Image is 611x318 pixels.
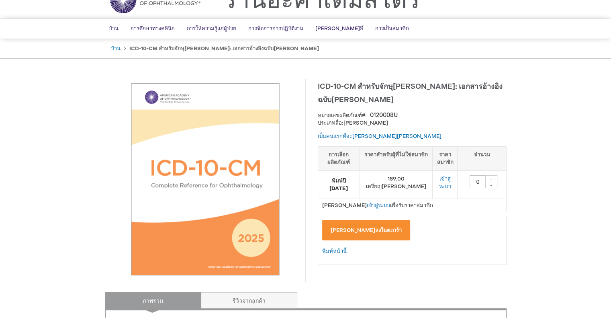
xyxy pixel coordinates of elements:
font: บ้าน [109,25,119,32]
a: พิมพ์หน้านี้ [322,246,347,256]
font: ราคาสำหรับผู้ที่ไม่ใช่สมาชิก [364,152,428,158]
a: เข้าสู่ระบบ [367,202,390,209]
a: เป็นคนแรกที่จะ[PERSON_NAME][PERSON_NAME] [318,133,441,140]
a: รีวิวจากลูกค้า [201,292,297,308]
font: พิมพ์ปี [DATE] [329,178,348,192]
font: ราคาสมาชิก [437,152,453,166]
a: ภาพรวม [105,292,201,308]
font: - [490,183,492,189]
font: ภาพรวม [143,297,163,304]
a: เข้าสู่ระบบ [439,176,451,190]
a: บ้าน [111,45,121,52]
img: ICD-10-CM สำหรับจักษุวิทยา: เอกสารอ้างอิงฉบับสมบูรณ์ [109,83,301,275]
font: หมายเลขผลิตภัณฑ์ [318,112,362,119]
input: จำนวน [470,175,486,188]
font: [PERSON_NAME] [343,120,388,126]
font: การให้ความรู้แก่ผู้ป่วย [187,25,236,32]
font: เพื่อรับราคาสมาชิก [390,202,433,209]
font: จำนวน [474,152,490,158]
font: การศึกษาทางคลินิก [131,25,175,32]
font: รีวิวจากลูกค้า [233,297,266,304]
font: 0120008U [370,112,398,119]
font: การเป็นสมาชิก [375,25,409,32]
font: - [490,176,492,183]
font: [PERSON_NAME]อี [315,25,363,32]
font: การจัดการการปฏิบัติงาน [248,25,303,32]
font: การเลือกผลิตภัณฑ์ [327,152,350,166]
font: [PERSON_NAME] [322,202,367,209]
font: ICD-10-CM สำหรับจักษุ[PERSON_NAME]: เอกสารอ้างอิงฉบับ[PERSON_NAME] [318,82,503,104]
button: [PERSON_NAME]ลงในตะกร้า [322,220,411,240]
font: [PERSON_NAME]ลงในตะกร้า [331,227,402,234]
font: ICD-10-CM สำหรับจักษุ[PERSON_NAME]: เอกสารอ้างอิงฉบับ[PERSON_NAME] [129,45,319,52]
font: ประเภทสื่อ: [318,120,343,126]
font: พิมพ์หน้านี้ [322,248,347,254]
font: 189.00 เหรียญ[PERSON_NAME] [366,176,426,190]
